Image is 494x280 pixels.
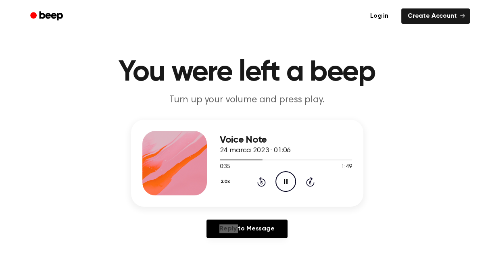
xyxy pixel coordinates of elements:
p: Turn up your volume and press play. [92,93,402,107]
h1: You were left a beep [41,58,454,87]
span: 24 marca 2023 · 01:06 [220,147,291,154]
a: Beep [25,8,70,24]
a: Log in [362,7,396,25]
button: 2.0x [220,175,233,189]
span: 0:35 [220,163,230,171]
a: Create Account [401,8,470,24]
h3: Voice Note [220,135,352,145]
span: 1:49 [341,163,352,171]
a: Reply to Message [206,220,287,238]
